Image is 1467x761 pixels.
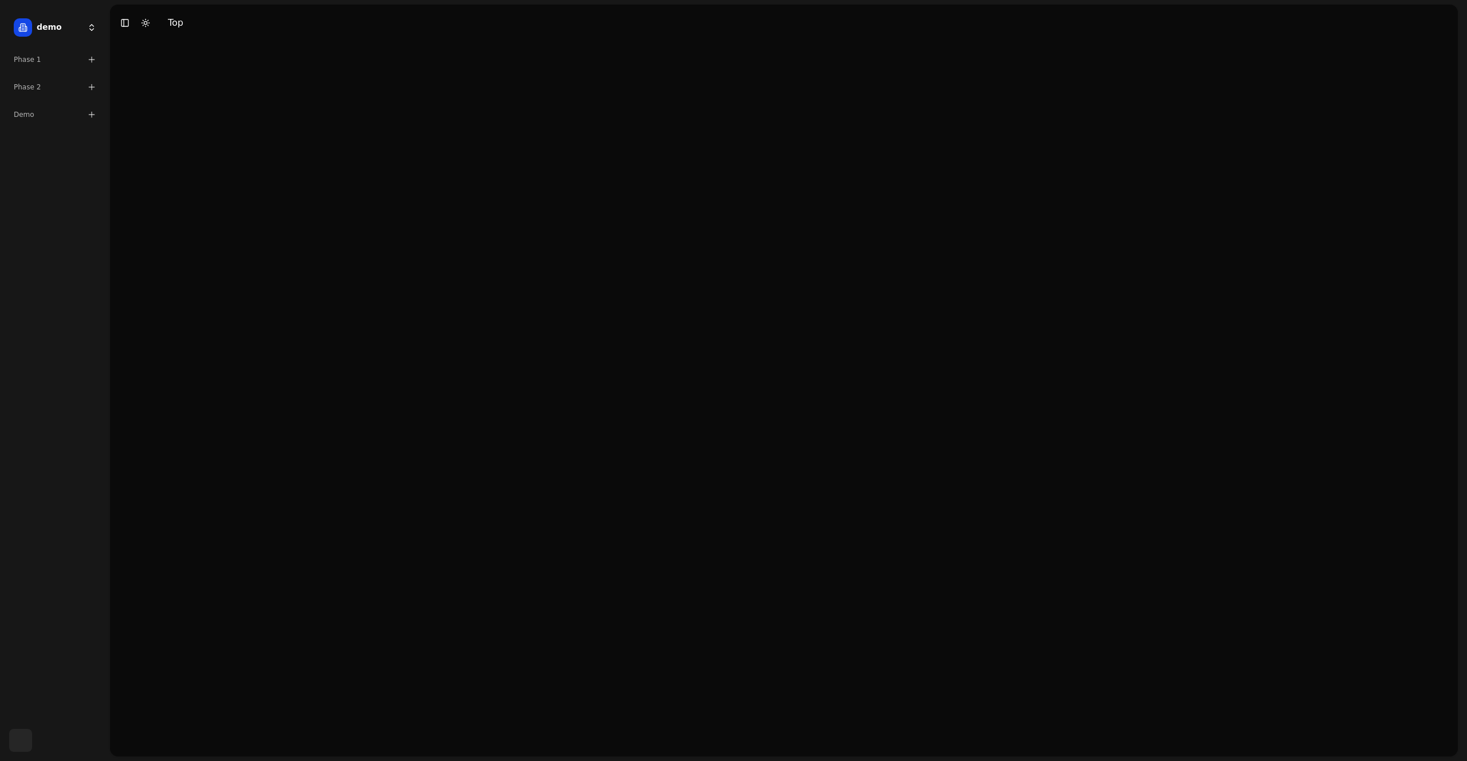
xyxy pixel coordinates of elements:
[37,22,83,33] span: demo
[117,15,133,31] button: Toggle Sidebar
[138,15,154,31] button: Toggle Dark Mode
[9,50,101,69] div: Phase 1
[9,78,101,96] div: Phase 2
[168,16,183,30] div: Top
[9,14,101,41] button: demo
[9,105,101,124] div: Demo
